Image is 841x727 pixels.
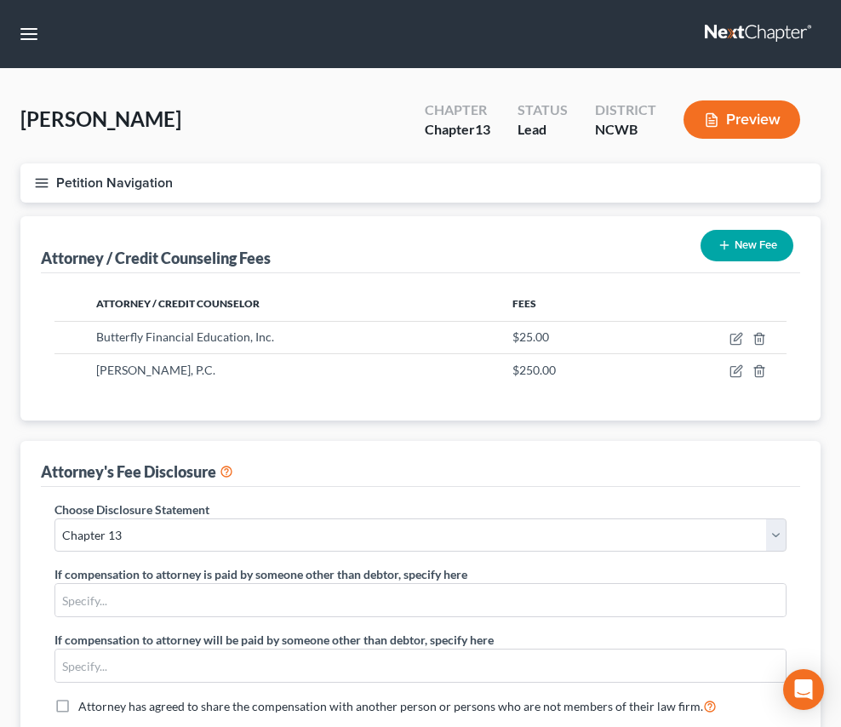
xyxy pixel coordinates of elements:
[425,100,490,120] div: Chapter
[96,329,274,344] span: Butterfly Financial Education, Inc.
[78,699,703,713] span: Attorney has agreed to share the compensation with another person or persons who are not members ...
[425,120,490,140] div: Chapter
[54,501,209,518] label: Choose Disclosure Statement
[518,100,568,120] div: Status
[512,297,536,310] span: Fees
[684,100,800,139] button: Preview
[55,650,786,682] input: Specify...
[54,631,494,649] label: If compensation to attorney will be paid by someone other than debtor, specify here
[595,120,656,140] div: NCWB
[512,363,556,377] span: $250.00
[512,329,549,344] span: $25.00
[54,565,467,583] label: If compensation to attorney is paid by someone other than debtor, specify here
[96,297,260,310] span: Attorney / Credit Counselor
[20,163,821,203] button: Petition Navigation
[41,461,233,482] div: Attorney's Fee Disclosure
[701,230,793,261] button: New Fee
[475,121,490,137] span: 13
[41,248,271,268] div: Attorney / Credit Counseling Fees
[595,100,656,120] div: District
[96,363,215,377] span: [PERSON_NAME], P.C.
[518,120,568,140] div: Lead
[20,106,181,131] span: [PERSON_NAME]
[55,584,786,616] input: Specify...
[783,669,824,710] div: Open Intercom Messenger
